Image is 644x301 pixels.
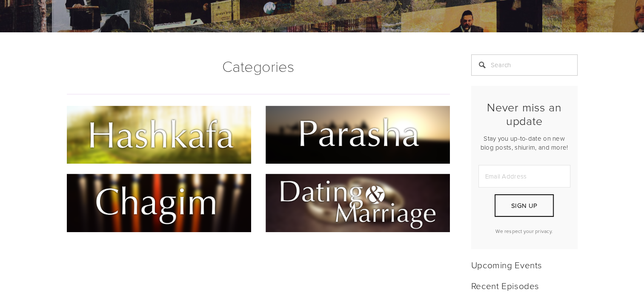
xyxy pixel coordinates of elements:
input: Search [471,54,578,76]
span: Sign Up [511,201,537,210]
p: Stay you up-to-date on new blog posts, shiurim, and more! [478,134,570,152]
h2: Never miss an update [478,100,570,128]
h2: Upcoming Events [471,259,578,270]
input: Email Address [478,165,570,187]
h1: Categories [67,54,450,77]
button: Sign Up [495,194,553,217]
p: We respect your privacy. [478,227,570,235]
h2: Recent Episodes [471,280,578,291]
